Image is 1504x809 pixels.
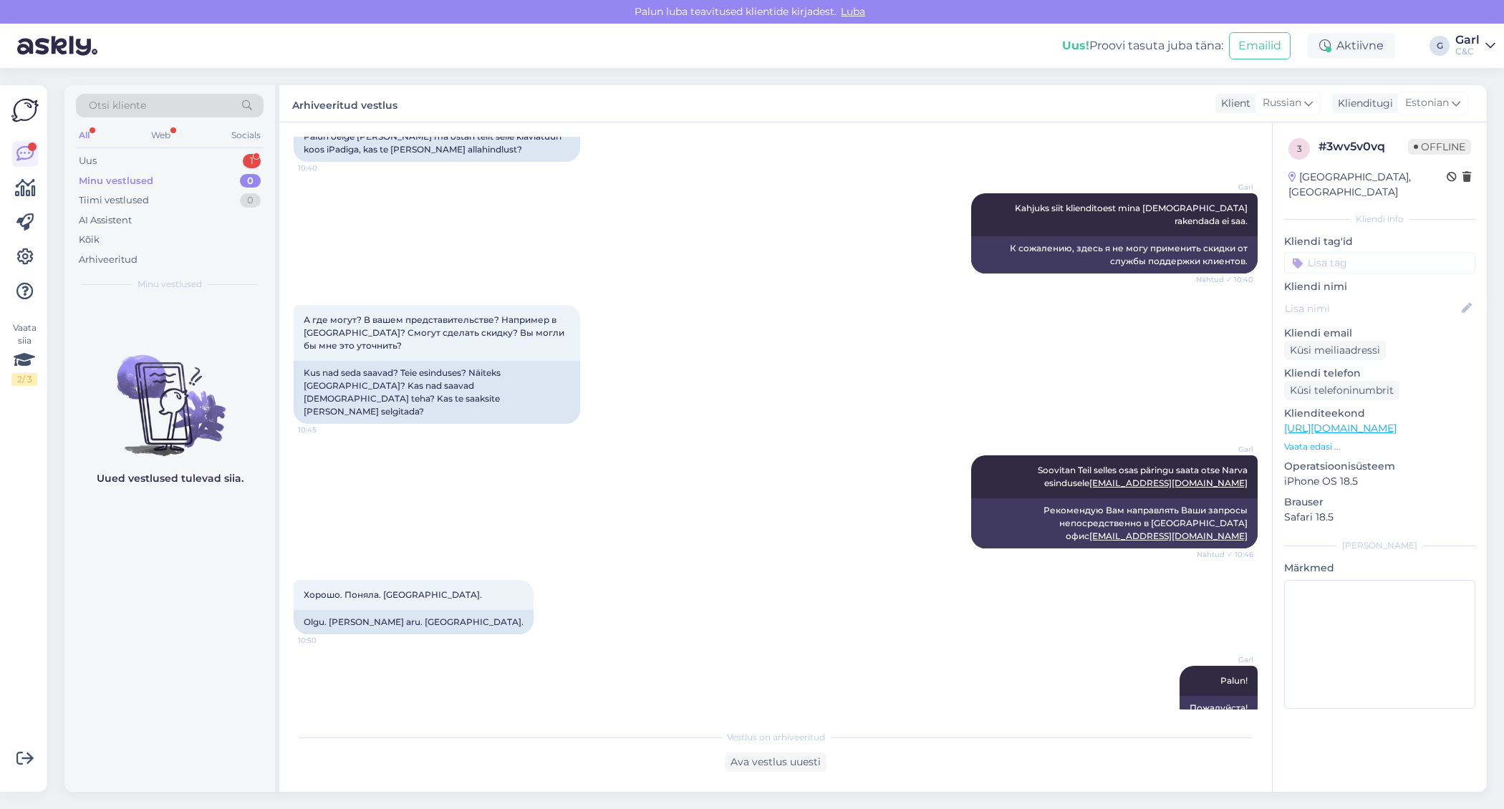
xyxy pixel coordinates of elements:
[304,589,482,600] span: Хорошо. Поняла. [GEOGRAPHIC_DATA].
[1038,465,1250,488] span: Soovitan Teil selles osas päringu saata otse Narva esindusele
[79,193,149,208] div: Tiimi vestlused
[1263,95,1301,111] span: Russian
[1455,46,1480,57] div: C&C
[1200,444,1253,455] span: Garl
[1284,213,1475,226] div: Kliendi info
[1284,234,1475,249] p: Kliendi tag'id
[240,193,261,208] div: 0
[1180,696,1258,720] div: Пожалуйста!
[1196,274,1253,285] span: Nähtud ✓ 10:40
[1332,96,1393,111] div: Klienditugi
[1220,675,1248,686] span: Palun!
[89,98,146,113] span: Otsi kliente
[837,5,869,18] span: Luba
[79,154,97,168] div: Uus
[148,126,173,145] div: Web
[1284,474,1475,489] p: iPhone OS 18.5
[11,321,37,386] div: Vaata siia
[1430,36,1450,56] div: G
[64,329,275,458] img: No chats
[1284,440,1475,453] p: Vaata edasi ...
[298,425,352,435] span: 10:45
[79,233,100,247] div: Kõik
[1200,182,1253,193] span: Garl
[228,126,264,145] div: Socials
[1015,203,1250,226] span: Kahjuks siit klienditoest mina [DEMOGRAPHIC_DATA] rakendada ei saa.
[1308,33,1395,59] div: Aktiivne
[1284,561,1475,576] p: Märkmed
[1284,422,1397,435] a: [URL][DOMAIN_NAME]
[1284,252,1475,273] input: Lisa tag
[1408,139,1471,155] span: Offline
[298,163,352,173] span: 10:40
[1197,549,1253,560] span: Nähtud ✓ 10:46
[79,213,132,228] div: AI Assistent
[725,752,826,772] div: Ava vestlus uuesti
[1215,96,1250,111] div: Klient
[1089,531,1248,541] a: [EMAIL_ADDRESS][DOMAIN_NAME]
[971,498,1258,548] div: Рекомендую Вам направлять Ваши запросы непосредственно в [GEOGRAPHIC_DATA] офис
[304,314,567,351] span: А где могут? В вашем представительстве? Например в [GEOGRAPHIC_DATA]? Смогут сделать скидку? Вы м...
[1284,366,1475,381] p: Kliendi telefon
[727,731,825,744] span: Vestlus on arhiveeritud
[1284,326,1475,341] p: Kliendi email
[1284,510,1475,525] p: Safari 18.5
[1284,495,1475,510] p: Brauser
[1200,654,1253,665] span: Garl
[292,94,397,113] label: Arhiveeritud vestlus
[1062,39,1089,52] b: Uus!
[1229,32,1291,59] button: Emailid
[11,373,37,386] div: 2 / 3
[240,174,261,188] div: 0
[1284,341,1386,360] div: Küsi meiliaadressi
[1062,37,1223,54] div: Proovi tasuta juba täna:
[79,174,153,188] div: Minu vestlused
[11,97,39,124] img: Askly Logo
[971,236,1258,273] div: К сожалению, здесь я не могу применить скидки от службы поддержки клиентов.
[76,126,92,145] div: All
[294,125,580,162] div: Palun öelge [PERSON_NAME] ma ostan teilt selle klaviatuuri koos iPadiga, kas te [PERSON_NAME] all...
[294,610,534,634] div: Olgu. [PERSON_NAME] aru. [GEOGRAPHIC_DATA].
[138,278,202,291] span: Minu vestlused
[1284,381,1399,400] div: Küsi telefoninumbrit
[1284,539,1475,552] div: [PERSON_NAME]
[1284,459,1475,474] p: Operatsioonisüsteem
[1405,95,1449,111] span: Estonian
[1319,138,1408,155] div: # 3wv5v0vq
[298,635,352,646] span: 10:50
[1297,143,1302,154] span: 3
[97,471,244,486] p: Uued vestlused tulevad siia.
[1288,170,1447,200] div: [GEOGRAPHIC_DATA], [GEOGRAPHIC_DATA]
[79,253,138,267] div: Arhiveeritud
[1284,406,1475,421] p: Klienditeekond
[1284,279,1475,294] p: Kliendi nimi
[1089,478,1248,488] a: [EMAIL_ADDRESS][DOMAIN_NAME]
[294,361,580,424] div: Kus nad seda saavad? Teie esinduses? Näiteks [GEOGRAPHIC_DATA]? Kas nad saavad [DEMOGRAPHIC_DATA]...
[243,154,261,168] div: 1
[1285,301,1459,316] input: Lisa nimi
[1455,34,1495,57] a: GarlC&C
[1455,34,1480,46] div: Garl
